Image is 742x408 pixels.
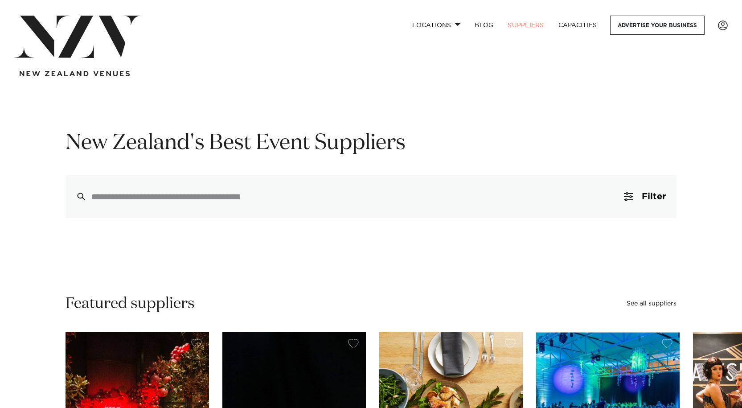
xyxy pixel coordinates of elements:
a: See all suppliers [627,301,676,307]
a: Locations [405,16,467,35]
a: SUPPLIERS [500,16,551,35]
h2: Featured suppliers [66,294,195,314]
a: BLOG [467,16,500,35]
span: Filter [642,192,666,201]
img: new-zealand-venues-text.png [20,71,130,77]
a: Capacities [551,16,604,35]
a: Advertise your business [610,16,705,35]
h1: New Zealand's Best Event Suppliers [66,129,676,157]
button: Filter [613,175,676,218]
img: nzv-logo.png [14,16,140,58]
